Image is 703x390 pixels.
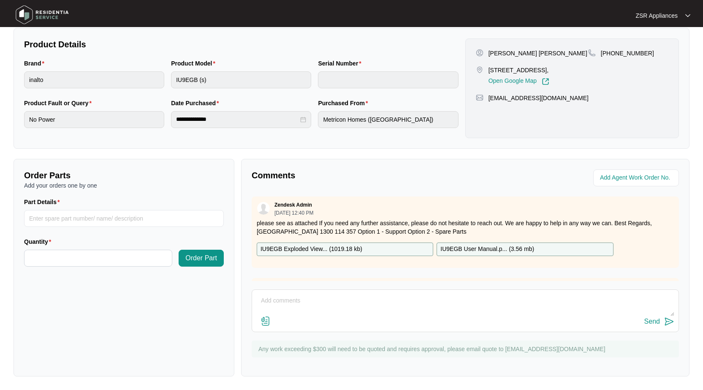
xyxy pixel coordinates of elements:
p: IU9EGB User Manual.p... ( 3.56 mb ) [440,245,534,254]
input: Product Fault or Query [24,111,164,128]
label: Product Fault or Query [24,99,95,107]
label: Purchased From [318,99,371,107]
p: Add your orders one by one [24,181,224,190]
label: Product Model [171,59,219,68]
label: Quantity [24,237,54,246]
p: Any work exceeding $300 will need to be quoted and requires approval, please email quote to [EMAI... [258,345,675,353]
label: Brand [24,59,48,68]
img: send-icon.svg [664,316,674,327]
input: Date Purchased [176,115,299,124]
a: Open Google Map [489,78,549,85]
button: Order Part [179,250,224,267]
p: please see as attached If you need any further assistance, please do not hesitate to reach out. W... [257,219,674,236]
div: Send [644,318,660,325]
input: Part Details [24,210,224,227]
label: Serial Number [318,59,364,68]
label: Part Details [24,198,63,206]
img: file-attachment-doc.svg [261,316,271,326]
input: Add Agent Work Order No. [600,173,674,183]
p: Comments [252,169,459,181]
img: user-pin [476,49,483,57]
img: map-pin [476,66,483,74]
label: Date Purchased [171,99,222,107]
p: ZSR Appliances [635,11,678,20]
img: residentia service logo [13,2,72,27]
button: Send [644,316,674,327]
span: Order Part [185,253,217,263]
img: map-pin [588,49,596,57]
p: IU9EGB Exploded View... ( 1019.18 kb ) [261,245,362,254]
input: Product Model [171,71,311,88]
p: [DATE] 12:40 PM [274,210,313,215]
p: [EMAIL_ADDRESS][DOMAIN_NAME] [489,94,589,102]
p: Product Details [24,38,459,50]
p: [PHONE_NUMBER] [601,49,654,57]
p: Order Parts [24,169,224,181]
img: user.svg [257,202,270,215]
img: Link-External [542,78,549,85]
img: dropdown arrow [685,14,690,18]
input: Quantity [24,250,172,266]
p: Zendesk Admin [274,202,312,208]
img: map-pin [476,94,483,101]
input: Purchased From [318,111,458,128]
p: [PERSON_NAME] [PERSON_NAME] [489,49,587,57]
p: [STREET_ADDRESS], [489,66,549,74]
input: Brand [24,71,164,88]
input: Serial Number [318,71,458,88]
